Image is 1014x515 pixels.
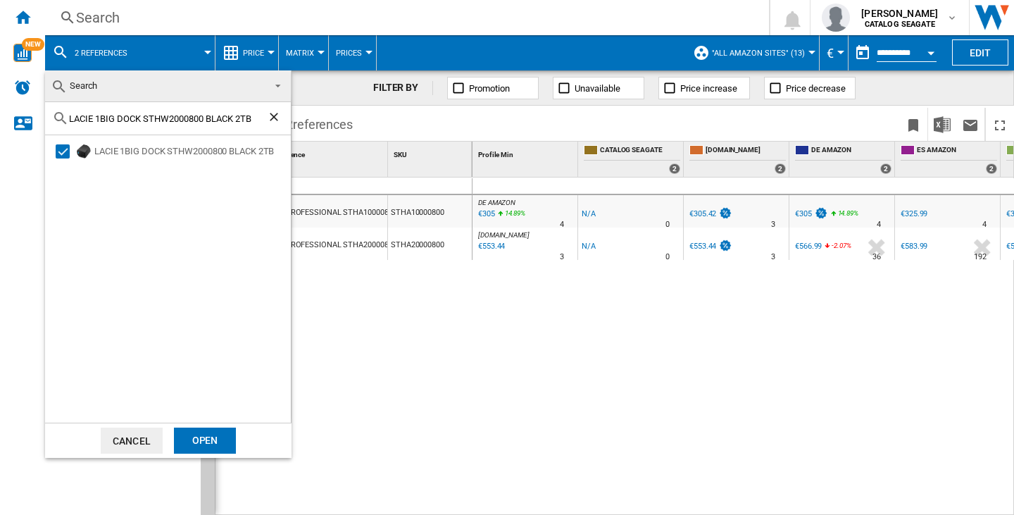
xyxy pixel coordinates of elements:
img: 41rjQq6PuuL._AC_SX300_SY300_QL70_ML2_.jpg [77,144,91,159]
div: Open [174,428,236,454]
md-checkbox: Select [56,144,77,159]
span: Search [70,80,97,91]
div: LACIE 1BIG DOCK STHW2000800 BLACK 2TB [94,144,289,159]
button: Cancel [101,428,163,454]
ng-md-icon: Clear search [267,110,284,127]
input: Search Reference [69,113,267,124]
